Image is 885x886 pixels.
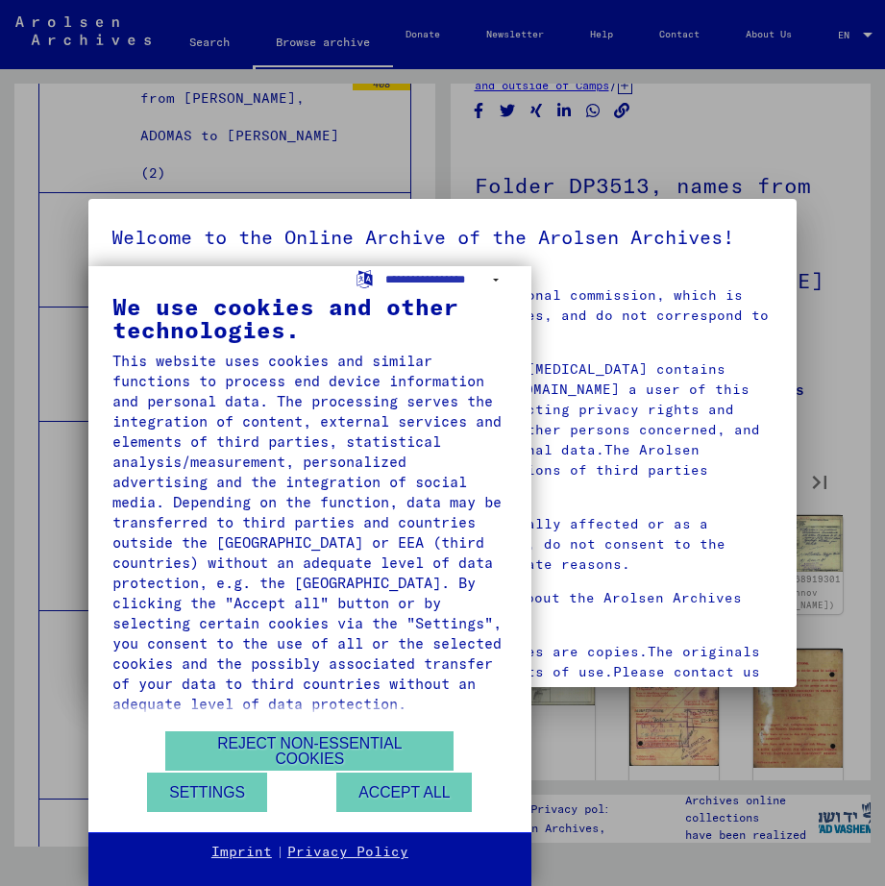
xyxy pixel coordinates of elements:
button: Settings [147,773,267,812]
button: Reject non-essential cookies [165,731,454,771]
a: Privacy Policy [287,843,408,862]
a: Imprint [211,843,272,862]
div: This website uses cookies and similar functions to process end device information and personal da... [112,351,507,714]
div: We use cookies and other technologies. [112,295,507,341]
button: Accept all [336,773,472,812]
